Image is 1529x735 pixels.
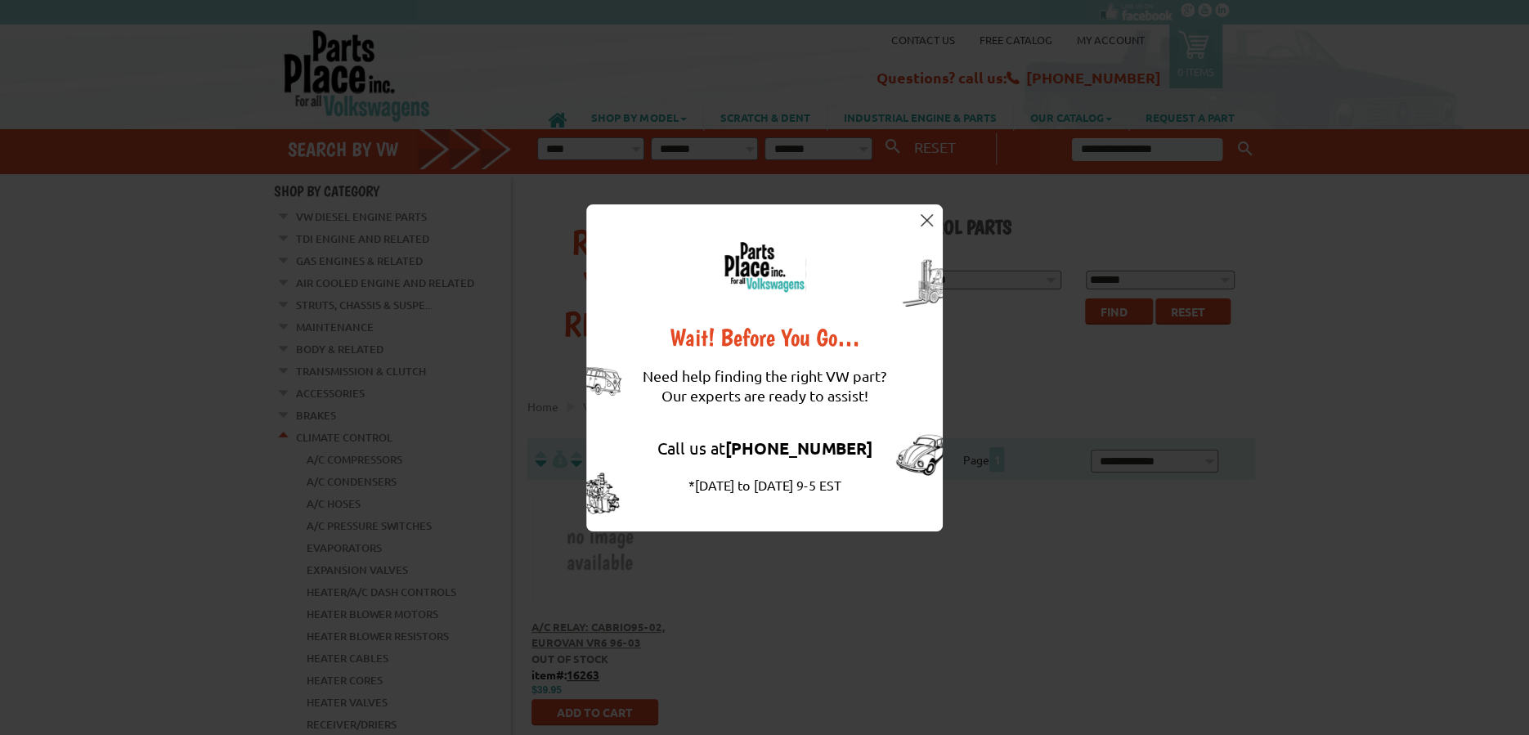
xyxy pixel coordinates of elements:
[643,325,886,350] div: Wait! Before You Go…
[643,350,886,422] div: Need help finding the right VW part? Our experts are ready to assist!
[725,437,872,459] strong: [PHONE_NUMBER]
[643,475,886,495] div: *[DATE] to [DATE] 9-5 EST
[921,214,933,226] img: close
[723,241,806,293] img: logo
[657,437,872,458] a: Call us at[PHONE_NUMBER]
